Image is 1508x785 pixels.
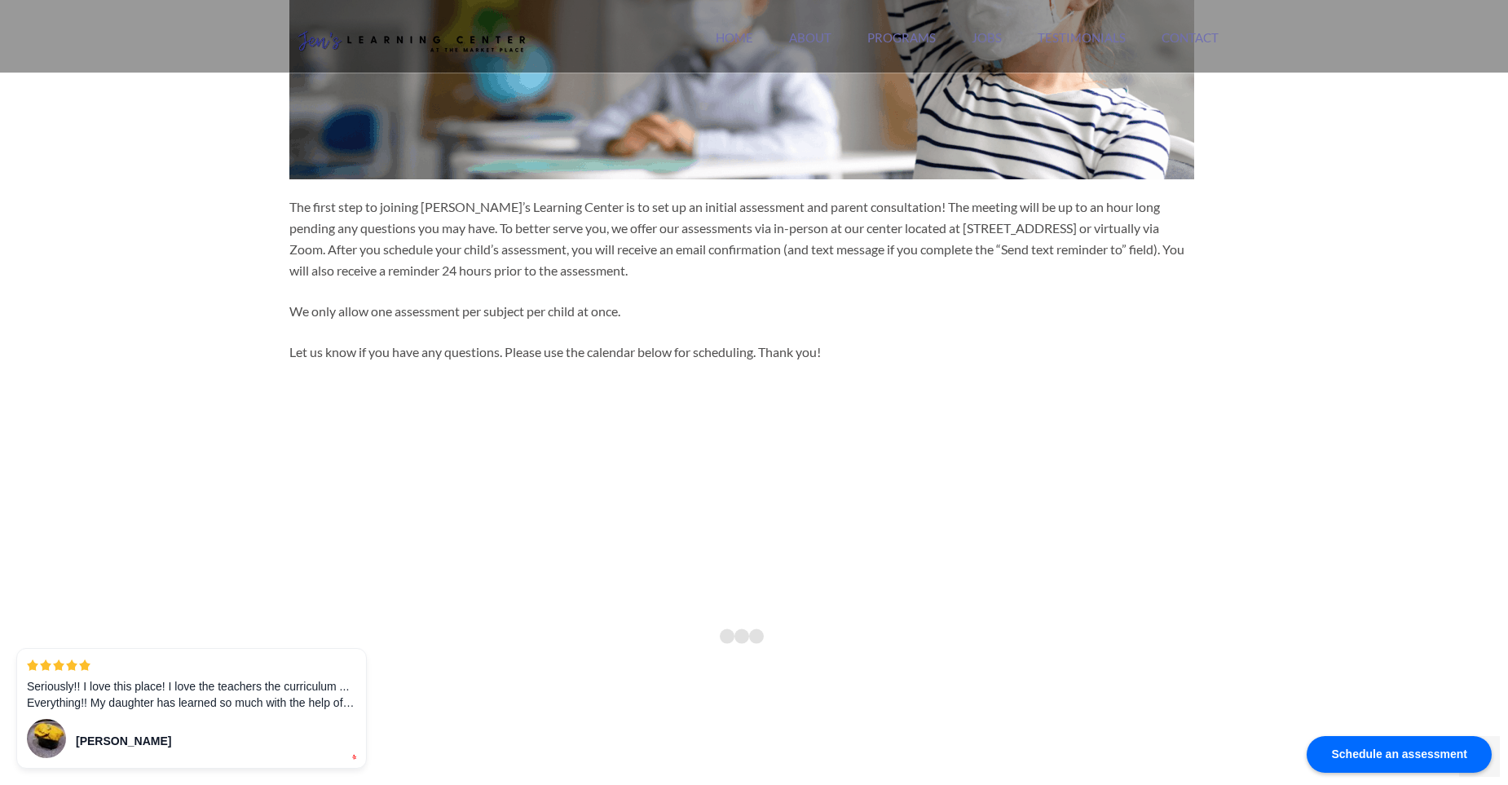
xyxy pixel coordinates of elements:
a: About [789,30,831,65]
a: Programs [867,30,936,65]
p: Let us know if you have any questions. Please use the calendar below for scheduling. Thank you! [289,342,1194,363]
div: [PERSON_NAME] [76,733,332,749]
img: Jen's Learning Center Logo Transparent [289,18,534,67]
p: Seriously!! I love this place! I love the teachers the curriculum ... Everything!! My daughter ha... [27,678,356,711]
a: Testimonials [1038,30,1126,65]
p: The first step to joining [PERSON_NAME]’s Learning Center is to set up an initial assessment and ... [289,196,1194,281]
a: Home [716,30,753,65]
div: Schedule an assessment [1307,736,1492,773]
a: Jobs [972,30,1002,65]
img: 60s.jpg [27,719,66,758]
a: Contact [1162,30,1219,65]
p: We only allow one assessment per subject per child at once. [289,301,1194,322]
